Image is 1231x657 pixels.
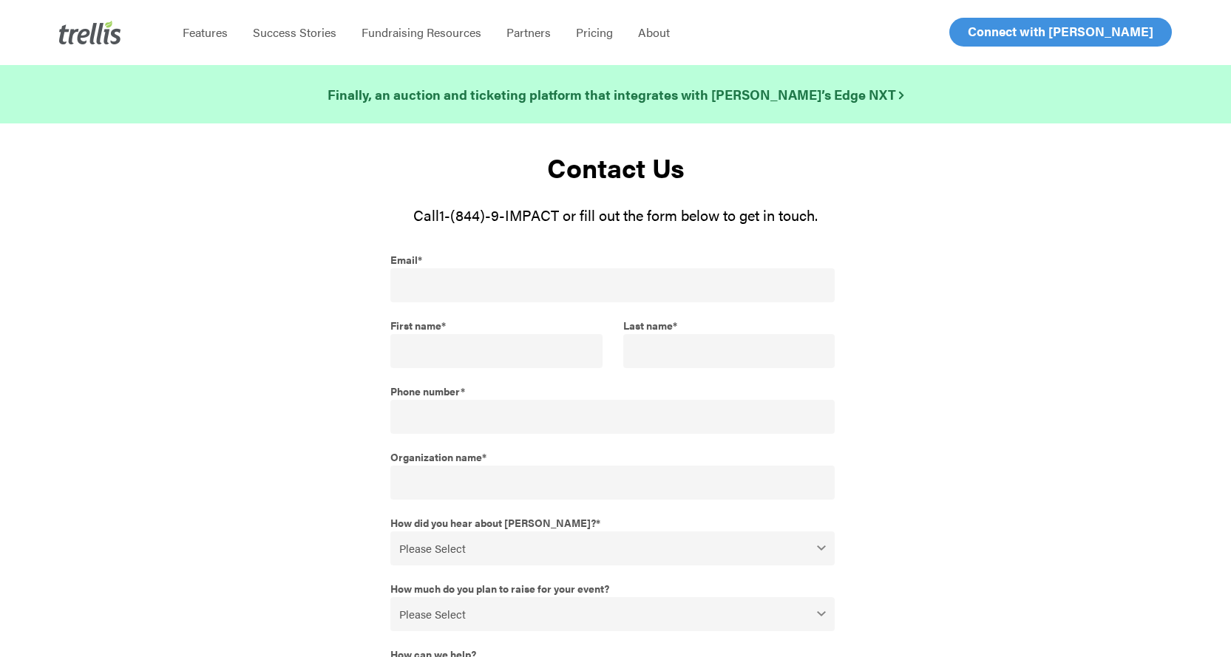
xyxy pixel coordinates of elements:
[576,24,613,41] span: Pricing
[949,18,1172,47] a: Connect with [PERSON_NAME]
[563,25,625,40] a: Pricing
[390,506,596,530] span: How did you hear about [PERSON_NAME]?
[183,24,228,41] span: Features
[506,24,551,41] span: Partners
[390,309,441,333] span: First name
[623,309,673,333] span: Last name
[439,204,818,225] span: 1-(844)-9-IMPACT or fill out the form below to get in touch.
[390,375,461,398] span: Phone number
[240,25,349,40] a: Success Stories
[638,24,670,41] span: About
[968,22,1153,40] span: Connect with [PERSON_NAME]
[253,24,336,41] span: Success Stories
[155,205,1076,225] p: Call
[349,25,494,40] a: Fundraising Resources
[170,25,240,40] a: Features
[59,21,121,44] img: Trellis
[625,25,682,40] a: About
[328,84,903,105] a: Finally, an auction and ticketing platform that integrates with [PERSON_NAME]’s Edge NXT
[328,85,903,103] strong: Finally, an auction and ticketing platform that integrates with [PERSON_NAME]’s Edge NXT
[390,572,609,596] span: How much do you plan to raise for your event?
[547,148,685,186] strong: Contact Us
[362,24,481,41] span: Fundraising Resources
[494,25,563,40] a: Partners
[390,440,482,464] span: Organization name
[390,243,418,267] span: Email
